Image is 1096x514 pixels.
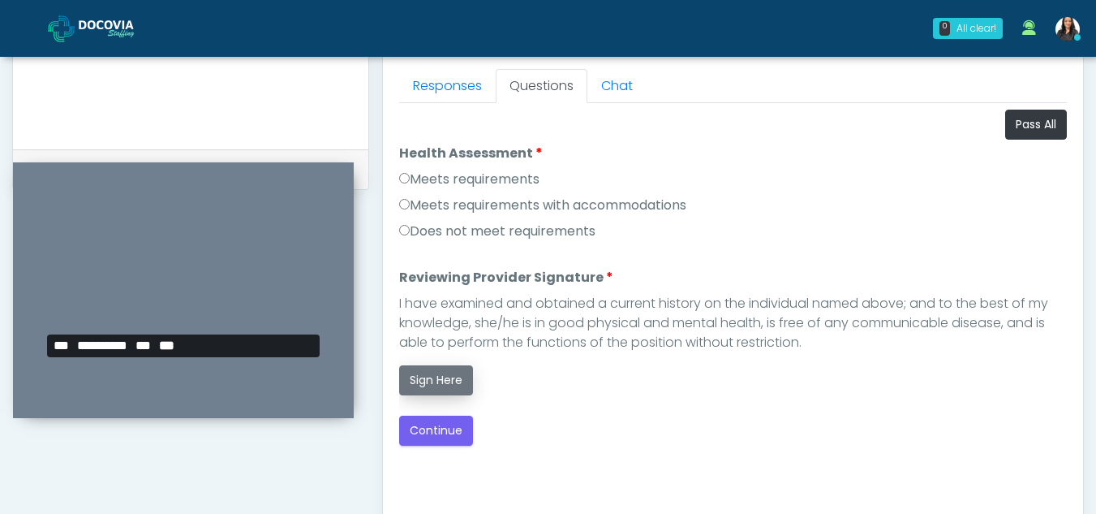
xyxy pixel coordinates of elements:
button: Sign Here [399,365,473,395]
button: Pass All [1005,110,1067,140]
div: All clear! [956,21,996,36]
label: Meets requirements [399,170,539,189]
button: Open LiveChat chat widget [13,6,62,55]
a: Chat [587,69,647,103]
iframe: To enrich screen reader interactions, please activate Accessibility in Grammarly extension settings [13,182,354,418]
div: I have examined and obtained a current history on the individual named above; and to the best of ... [399,294,1067,352]
div: 0 [939,21,950,36]
a: Docovia [48,2,160,54]
label: Reviewing Provider Signature [399,268,613,287]
img: Viral Patel [1055,17,1080,41]
a: Questions [496,69,587,103]
img: Docovia [48,15,75,42]
input: Meets requirements with accommodations [399,199,410,209]
input: Meets requirements [399,173,410,184]
button: Continue [399,416,473,446]
a: 0 All clear! [923,11,1012,45]
label: Meets requirements with accommodations [399,196,686,215]
input: Does not meet requirements [399,225,410,235]
img: Docovia [79,20,160,37]
label: Does not meet requirements [399,222,595,241]
a: Responses [399,69,496,103]
label: Health Assessment [399,144,543,163]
